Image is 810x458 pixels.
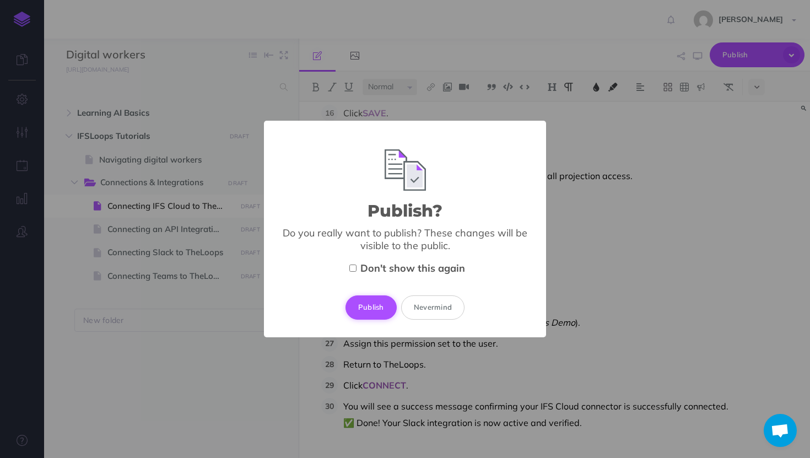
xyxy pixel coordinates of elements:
[368,202,442,220] h2: Publish?
[282,227,528,252] div: Do you really want to publish? These changes will be visible to the public.
[360,262,465,274] span: Don't show this again
[345,295,397,320] button: Publish
[349,265,357,272] input: Don't show this again
[401,295,465,320] button: Nevermind
[764,414,797,447] div: Open chat
[385,149,426,191] img: Confirm Publish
